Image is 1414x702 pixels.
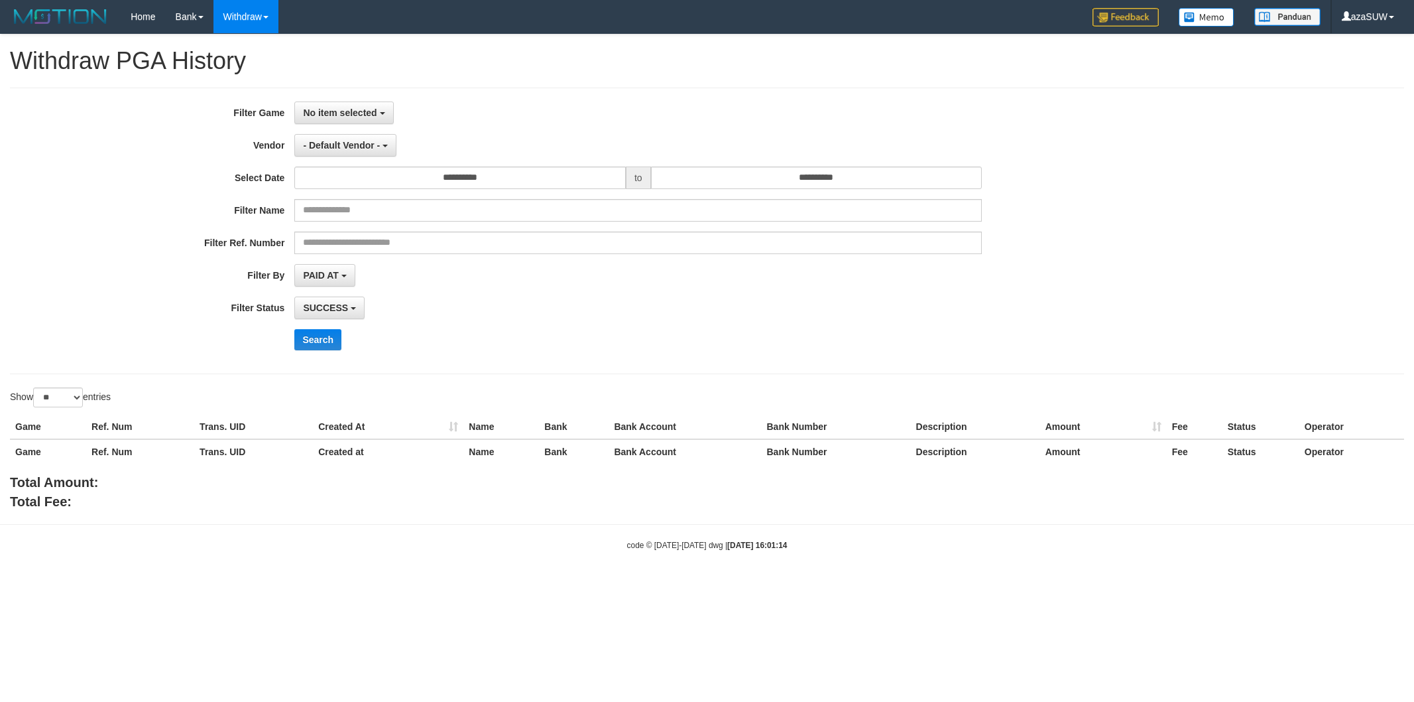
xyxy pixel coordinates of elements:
th: Name [463,415,539,439]
button: SUCCESS [294,297,365,319]
th: Description [911,439,1040,464]
span: to [626,167,651,189]
strong: [DATE] 16:01:14 [727,541,787,550]
th: Created At [313,415,463,439]
b: Total Amount: [10,475,98,490]
button: PAID AT [294,264,355,287]
img: MOTION_logo.png [10,7,111,27]
th: Amount [1040,439,1167,464]
th: Fee [1167,415,1222,439]
img: Feedback.jpg [1092,8,1159,27]
th: Bank Account [609,415,761,439]
th: Bank Number [761,439,910,464]
th: Amount [1040,415,1167,439]
small: code © [DATE]-[DATE] dwg | [627,541,788,550]
select: Showentries [33,387,83,407]
th: Bank Account [609,439,761,464]
img: Button%20Memo.svg [1179,8,1234,27]
span: - Default Vendor - [303,140,380,151]
span: No item selected [303,107,377,118]
th: Trans. UID [194,415,313,439]
th: Bank [539,415,609,439]
button: No item selected [294,102,393,124]
th: Game [10,415,86,439]
th: Ref. Num [86,439,194,464]
th: Fee [1167,439,1222,464]
button: - Default Vendor - [294,134,396,157]
th: Created at [313,439,463,464]
th: Operator [1299,439,1404,464]
h1: Withdraw PGA History [10,48,1404,74]
th: Name [463,439,539,464]
label: Show entries [10,387,111,407]
img: panduan.png [1254,8,1321,26]
th: Game [10,439,86,464]
th: Bank [539,439,609,464]
th: Operator [1299,415,1404,439]
b: Total Fee: [10,494,72,509]
th: Status [1222,439,1299,464]
th: Status [1222,415,1299,439]
span: SUCCESS [303,303,348,313]
th: Ref. Num [86,415,194,439]
th: Description [911,415,1040,439]
th: Bank Number [761,415,910,439]
th: Trans. UID [194,439,313,464]
span: PAID AT [303,270,338,281]
button: Search [294,329,341,350]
